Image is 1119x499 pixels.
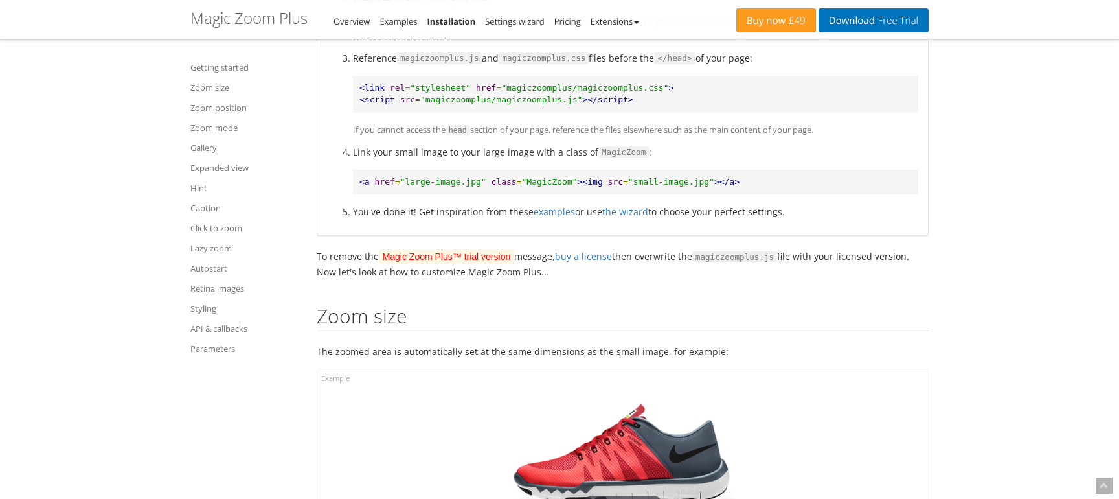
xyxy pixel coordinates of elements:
[623,177,628,187] span: =
[476,83,496,93] span: href
[359,83,385,93] span: <link
[628,177,714,187] span: "small-image.jpg"
[190,220,300,236] a: Click to zoom
[499,52,589,64] code: magiczoomplus.css
[190,120,300,135] a: Zoom mode
[420,95,582,104] span: "magiczoomplus/magiczoomplus.js"
[395,177,400,187] span: =
[534,205,575,218] a: examples
[582,95,633,104] span: ></script>
[190,321,300,336] a: API & callbacks
[190,281,300,296] a: Retina images
[353,122,918,138] p: If you cannot access the section of your page, reference the files elsewhere such as the main con...
[446,125,470,135] code: head
[190,341,300,356] a: Parameters
[359,95,395,104] span: <script
[333,16,370,27] a: Overview
[374,177,394,187] span: href
[485,16,545,27] a: Settings wizard
[390,83,405,93] span: rel
[400,177,486,187] span: "large-image.jpg"
[517,177,522,187] span: =
[190,200,300,216] a: Caption
[598,146,649,158] code: MagicZoom
[190,100,300,115] a: Zoom position
[359,177,370,187] span: <a
[714,177,740,187] span: ></a>
[190,261,300,276] a: Autostart
[654,52,695,64] code: </head>
[353,51,918,138] li: Reference and files before the of your page:
[427,16,475,27] a: Installation
[190,160,300,176] a: Expanded view
[190,80,300,95] a: Zoom size
[379,250,514,264] mark: Magic Zoom Plus™ trial version
[608,177,623,187] span: src
[492,177,517,187] span: class
[501,83,668,93] span: "magiczoomplus/magiczoomplus.css"
[190,240,300,256] a: Lazy zoom
[786,16,806,26] span: £49
[410,83,471,93] span: "stylesheet"
[555,250,612,262] a: buy a license
[397,52,482,64] code: magiczoomplus.js
[379,16,417,27] a: Examples
[190,301,300,316] a: Styling
[875,16,918,26] span: Free Trial
[190,10,308,27] h1: Magic Zoom Plus
[819,8,929,32] a: DownloadFree Trial
[405,83,410,93] span: =
[521,177,577,187] span: "MagicZoom"
[353,145,918,195] li: Link your small image to your large image with a class of :
[190,60,300,75] a: Getting started
[602,205,648,218] a: the wizard
[591,16,639,27] a: Extensions
[578,177,603,187] span: ><img
[190,180,300,196] a: Hint
[554,16,581,27] a: Pricing
[400,95,415,104] span: src
[692,251,777,263] code: magiczoomplus.js
[415,95,420,104] span: =
[353,204,918,219] li: You've done it! Get inspiration from these or use to choose your perfect settings.
[496,83,501,93] span: =
[190,140,300,156] a: Gallery
[736,8,816,32] a: Buy now£49
[317,305,929,331] h2: Zoom size
[668,83,673,93] span: >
